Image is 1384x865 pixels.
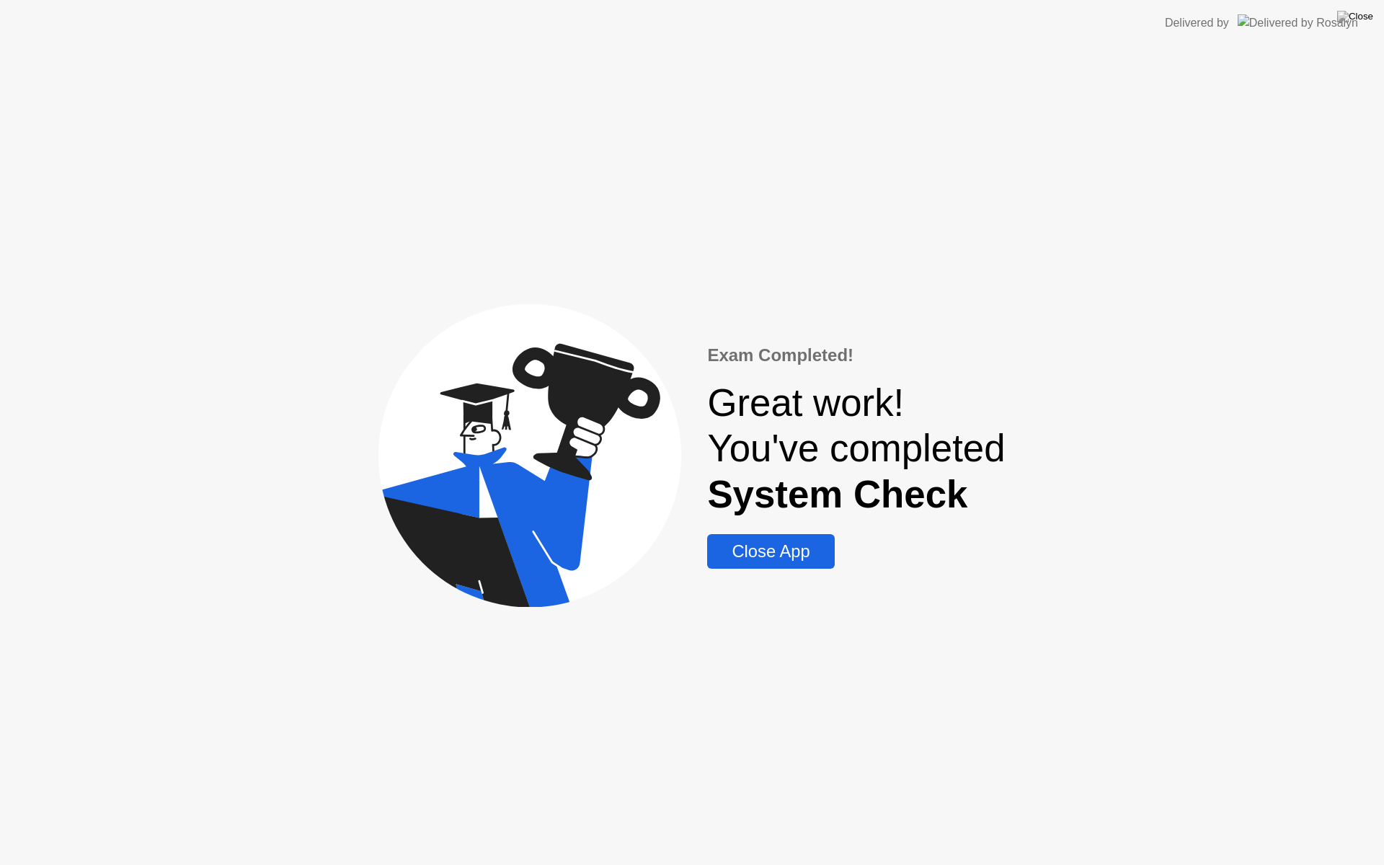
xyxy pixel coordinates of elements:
div: Close App [711,541,830,562]
div: Great work! You've completed [707,380,1005,517]
img: Close [1337,11,1373,22]
div: Exam Completed! [707,342,1005,368]
b: System Check [707,473,967,515]
button: Close App [707,534,834,569]
img: Delivered by Rosalyn [1238,14,1358,31]
div: Delivered by [1165,14,1229,32]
